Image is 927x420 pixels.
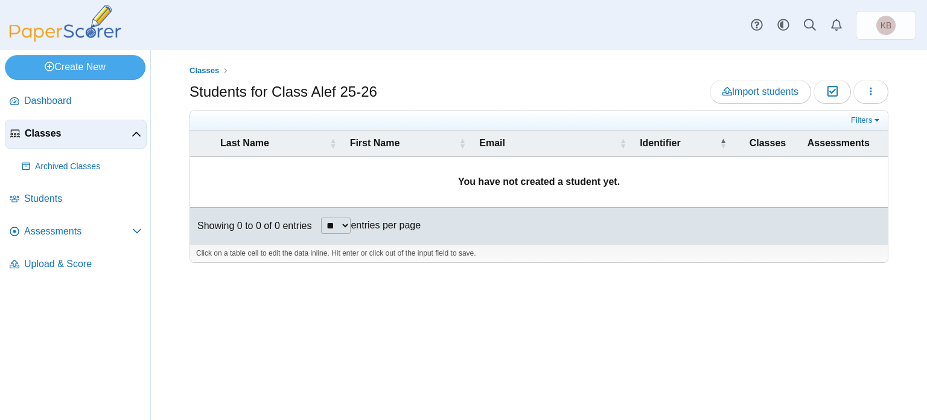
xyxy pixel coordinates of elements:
span: Upload & Score [24,257,142,271]
div: Click on a table cell to edit the data inline. Hit enter or click out of the input field to save. [190,244,888,262]
a: Classes [186,63,223,79]
span: Classes [750,138,786,148]
a: Filters [848,114,885,126]
a: Students [5,185,147,214]
a: Create New [5,55,145,79]
a: Kerem Bais Yaakov [856,11,916,40]
span: Last Name : Activate to sort [330,131,337,156]
label: entries per page [351,220,421,230]
span: Assessments [808,138,870,148]
div: Showing 0 to 0 of 0 entries [190,208,311,244]
a: Classes [5,120,147,149]
span: Identifier : Activate to invert sorting [719,131,727,156]
a: Upload & Score [5,250,147,279]
img: PaperScorer [5,5,126,42]
span: Archived Classes [35,161,142,173]
span: First Name : Activate to sort [459,131,466,156]
span: Identifier [640,138,681,148]
a: Archived Classes [17,152,147,181]
a: Dashboard [5,87,147,116]
span: Last Name [220,138,269,148]
span: Students [24,192,142,205]
a: PaperScorer [5,33,126,44]
span: Email : Activate to sort [619,131,626,156]
span: Classes [25,127,132,140]
b: You have not created a student yet. [458,176,620,187]
h1: Students for Class Alef 25-26 [190,82,377,102]
a: Assessments [5,218,147,247]
a: Alerts [823,12,850,39]
span: Dashboard [24,94,142,108]
a: Import students [710,80,811,104]
span: Import students [722,86,798,97]
span: Email [479,138,505,148]
span: Assessments [24,225,132,238]
span: Kerem Bais Yaakov [876,16,896,35]
span: Kerem Bais Yaakov [881,21,892,30]
span: First Name [350,138,400,148]
span: Classes [190,66,219,75]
